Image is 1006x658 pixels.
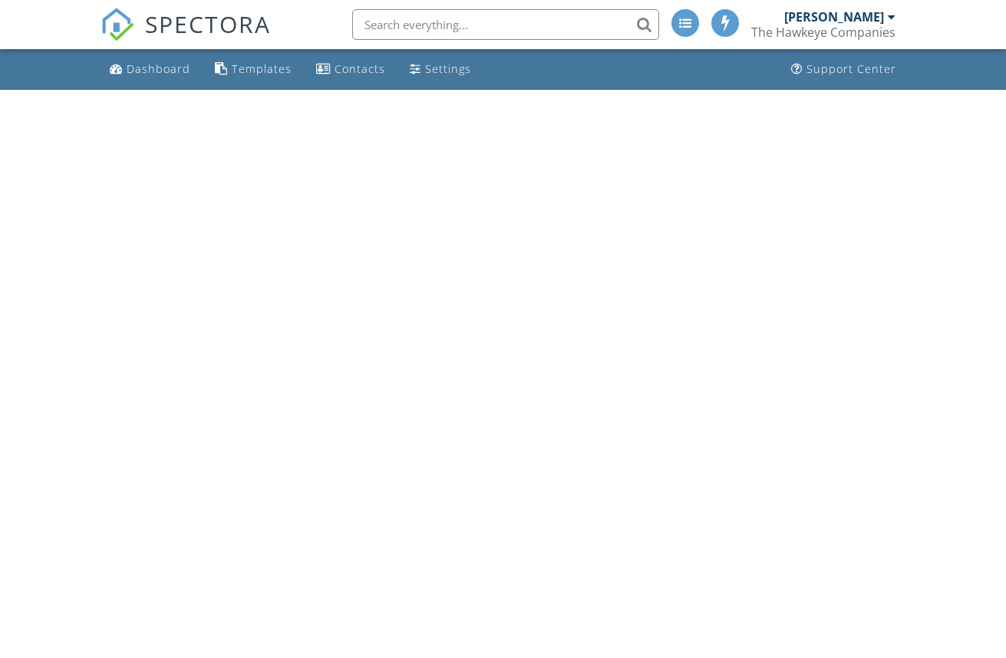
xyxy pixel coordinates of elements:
[785,55,902,84] a: Support Center
[127,61,190,76] div: Dashboard
[101,21,271,53] a: SPECTORA
[425,61,471,76] div: Settings
[145,8,271,40] span: SPECTORA
[751,25,896,40] div: The Hawkeye Companies
[806,61,896,76] div: Support Center
[101,8,134,41] img: The Best Home Inspection Software - Spectora
[404,55,477,84] a: Settings
[352,9,659,40] input: Search everything...
[310,55,391,84] a: Contacts
[104,55,196,84] a: Dashboard
[784,9,884,25] div: [PERSON_NAME]
[335,61,385,76] div: Contacts
[209,55,298,84] a: Templates
[232,61,292,76] div: Templates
